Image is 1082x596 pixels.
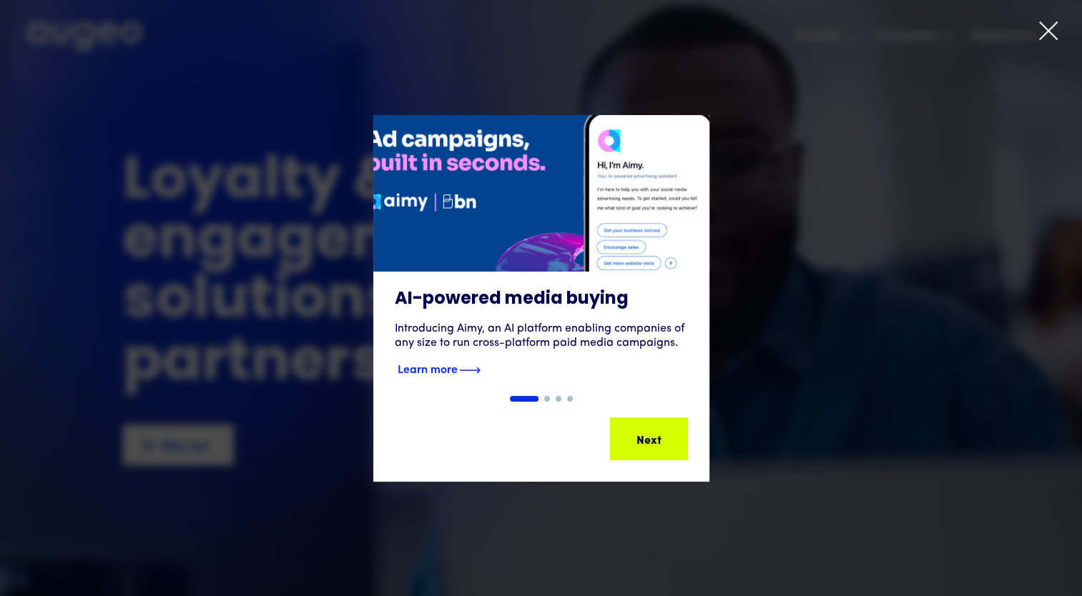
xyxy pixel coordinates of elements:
a: AI-powered media buyingIntroducing Aimy, an AI platform enabling companies of any size to run cro... [373,115,709,396]
a: Next [610,417,688,460]
div: Show slide 1 of 4 [510,396,538,402]
h3: AI-powered media buying [395,289,688,310]
img: Blue text arrow [459,362,481,379]
div: Show slide 3 of 4 [556,396,561,402]
div: Introducing Aimy, an AI platform enabling companies of any size to run cross-platform paid media ... [395,322,688,350]
div: Show slide 4 of 4 [567,396,573,402]
strong: Learn more [398,360,458,376]
div: Show slide 2 of 4 [544,396,550,402]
